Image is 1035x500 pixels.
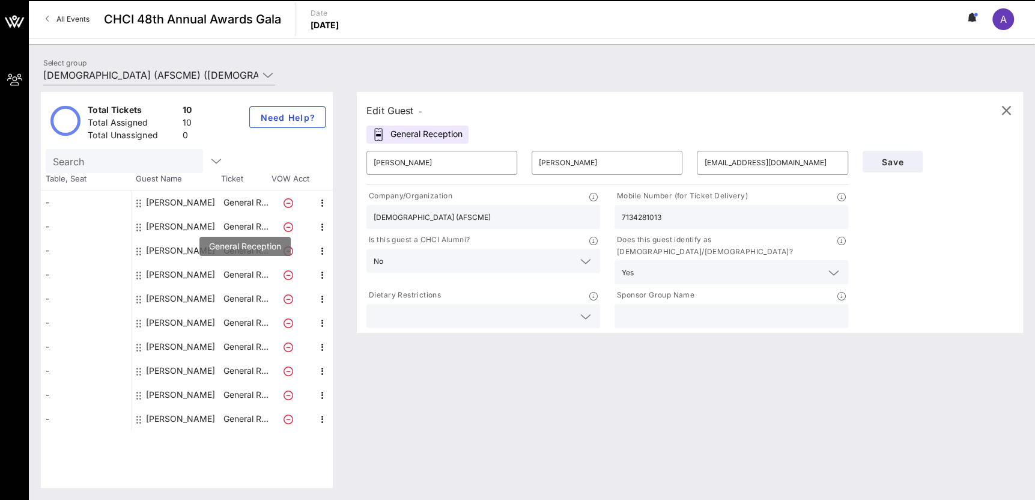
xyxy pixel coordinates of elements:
p: General R… [222,287,270,311]
p: Company/Organization [366,190,452,203]
input: First Name* [374,153,510,172]
div: - [41,239,131,263]
div: Emiliano Martinez [146,287,215,311]
div: Yes [615,260,848,284]
div: Adriana Bonilla [146,215,215,239]
div: Total Assigned [88,117,178,132]
div: Evelyn Haro [146,311,215,335]
span: Guest Name [131,173,221,185]
div: - [41,311,131,335]
div: 10 [183,117,192,132]
p: General R… [222,239,270,263]
p: Is this guest a CHCI Alumni? [366,234,470,246]
div: Adam Breihan [146,191,215,215]
p: [DATE] [311,19,339,31]
div: Laura MacDonald [146,383,215,407]
div: - [41,215,131,239]
div: Total Unassigned [88,129,178,144]
p: Dietary Restrictions [366,289,441,302]
div: No [374,257,383,266]
span: Save [872,157,913,167]
p: General R… [222,311,270,335]
p: General R… [222,335,270,359]
span: - [419,107,422,116]
div: Julia Santos [146,359,215,383]
p: General R… [222,215,270,239]
p: General R… [222,407,270,431]
div: Total Tickets [88,104,178,119]
div: Yes [622,269,634,277]
button: Save [863,151,923,172]
div: - [41,191,131,215]
div: No [366,249,600,273]
div: - [41,287,131,311]
span: VOW Acct [269,173,311,185]
input: Last Name* [539,153,675,172]
p: Date [311,7,339,19]
div: General Reception [366,126,469,144]
div: A [992,8,1014,30]
div: - [41,407,131,431]
label: Select group [43,58,87,67]
p: General R… [222,359,270,383]
span: Ticket [221,173,269,185]
p: General R… [222,263,270,287]
div: Pablo Ros [146,407,215,431]
div: - [41,335,131,359]
div: Edit Guest [366,102,422,119]
span: A [1000,13,1007,25]
div: - [41,383,131,407]
div: Andrea Rodriguez [146,239,215,263]
div: Desiree Hoffman [146,263,215,287]
p: General R… [222,383,270,407]
p: Mobile Number (for Ticket Delivery) [615,190,748,203]
span: CHCI 48th Annual Awards Gala [104,10,281,28]
span: Table, Seat [41,173,131,185]
button: Need Help? [249,106,326,128]
p: Does this guest identify as [DEMOGRAPHIC_DATA]/[DEMOGRAPHIC_DATA]? [615,234,837,258]
div: 10 [183,104,192,119]
p: Sponsor Group Name [615,289,694,302]
div: 0 [183,129,192,144]
p: General R… [222,191,270,215]
div: Freddy Rodriguez [146,335,215,359]
span: All Events [56,14,90,23]
a: All Events [38,10,97,29]
div: - [41,263,131,287]
span: Need Help? [260,112,315,123]
div: - [41,359,131,383]
input: Email* [704,153,840,172]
